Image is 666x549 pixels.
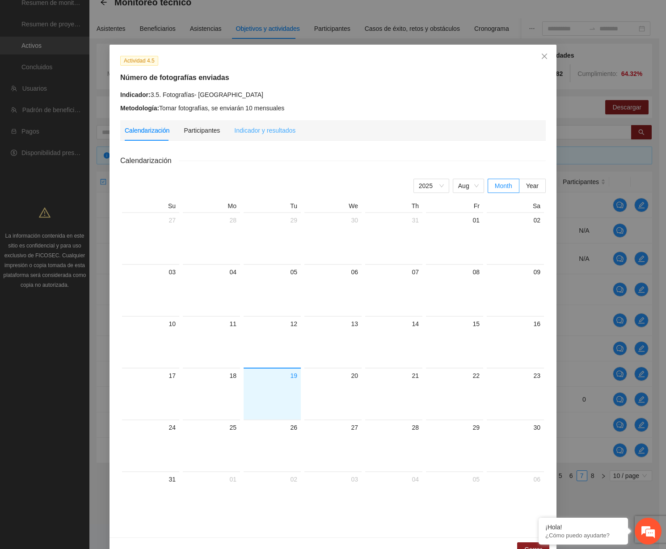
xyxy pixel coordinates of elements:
span: Calendarización [120,155,179,166]
div: 31 [369,215,419,226]
div: 25 [186,422,236,433]
div: 01 [430,215,480,226]
td: 2025-08-13 [303,316,363,368]
div: 04 [369,474,419,485]
div: 06 [490,474,540,485]
div: 08 [430,267,480,277]
div: 12 [247,319,297,329]
td: 2025-09-03 [303,471,363,523]
th: Fr [424,202,485,212]
div: ¡Hola! [545,524,621,531]
div: 21 [369,370,419,381]
td: 2025-08-27 [303,419,363,471]
div: 09 [490,267,540,277]
td: 2025-09-04 [363,471,424,523]
td: 2025-08-08 [424,264,485,316]
td: 2025-08-18 [181,368,242,419]
div: 27 [308,422,358,433]
td: 2025-08-05 [242,264,303,316]
th: Tu [242,202,303,212]
td: 2025-08-21 [363,368,424,419]
div: 28 [186,215,236,226]
td: 2025-09-02 [242,471,303,523]
td: 2025-08-04 [181,264,242,316]
th: Mo [181,202,242,212]
div: 22 [430,370,480,381]
div: 14 [369,319,419,329]
td: 2025-08-28 [363,419,424,471]
div: 01 [186,474,236,485]
td: 2025-08-14 [363,316,424,368]
div: 15 [430,319,480,329]
td: 2025-08-15 [424,316,485,368]
div: 06 [308,267,358,277]
td: 2025-08-19 [242,368,303,419]
td: 2025-08-25 [181,419,242,471]
td: 2025-09-01 [181,471,242,523]
p: ¿Cómo puedo ayudarte? [545,532,621,539]
div: 28 [369,422,419,433]
div: 19 [247,370,297,381]
td: 2025-08-10 [120,316,181,368]
td: 2025-07-28 [181,212,242,264]
td: 2025-08-31 [120,471,181,523]
td: 2025-07-30 [303,212,363,264]
div: 04 [186,267,236,277]
td: 2025-07-31 [363,212,424,264]
td: 2025-08-16 [485,316,546,368]
div: 17 [126,370,176,381]
div: 30 [490,422,540,433]
strong: Metodología: [120,105,159,112]
td: 2025-08-22 [424,368,485,419]
div: 18 [186,370,236,381]
td: 2025-08-02 [485,212,546,264]
td: 2025-08-03 [120,264,181,316]
div: 24 [126,422,176,433]
div: 29 [430,422,480,433]
div: 30 [308,215,358,226]
th: We [303,202,363,212]
div: 13 [308,319,358,329]
button: Close [532,45,556,69]
td: 2025-08-07 [363,264,424,316]
div: 07 [369,267,419,277]
td: 2025-08-01 [424,212,485,264]
th: Th [363,202,424,212]
div: 16 [490,319,540,329]
textarea: Escriba su mensaje y pulse “Intro” [4,244,170,275]
div: 03 [126,267,176,277]
td: 2025-08-29 [424,419,485,471]
td: 2025-07-27 [120,212,181,264]
span: Estamos en línea. [52,119,123,210]
div: Calendarización [125,126,169,135]
div: 02 [490,215,540,226]
div: 29 [247,215,297,226]
div: 05 [247,267,297,277]
td: 2025-08-26 [242,419,303,471]
div: 20 [308,370,358,381]
div: Minimizar ventana de chat en vivo [147,4,168,26]
span: 2025 [419,179,444,193]
div: 03 [308,474,358,485]
td: 2025-08-24 [120,419,181,471]
div: Tomar fotografías, se enviarán 10 mensuales [120,103,546,113]
div: 02 [247,474,297,485]
strong: Indicador: [120,91,151,98]
th: Su [120,202,181,212]
span: close [541,53,548,60]
div: Indicador y resultados [234,126,295,135]
td: 2025-08-06 [303,264,363,316]
div: 23 [490,370,540,381]
td: 2025-08-20 [303,368,363,419]
div: 31 [126,474,176,485]
div: 10 [126,319,176,329]
div: 11 [186,319,236,329]
div: 3.5. Fotografías- [GEOGRAPHIC_DATA] [120,90,546,100]
td: 2025-09-06 [485,471,546,523]
div: 05 [430,474,480,485]
span: Year [526,182,539,189]
span: Aug [458,179,479,193]
th: Sa [485,202,546,212]
td: 2025-09-05 [424,471,485,523]
td: 2025-08-30 [485,419,546,471]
